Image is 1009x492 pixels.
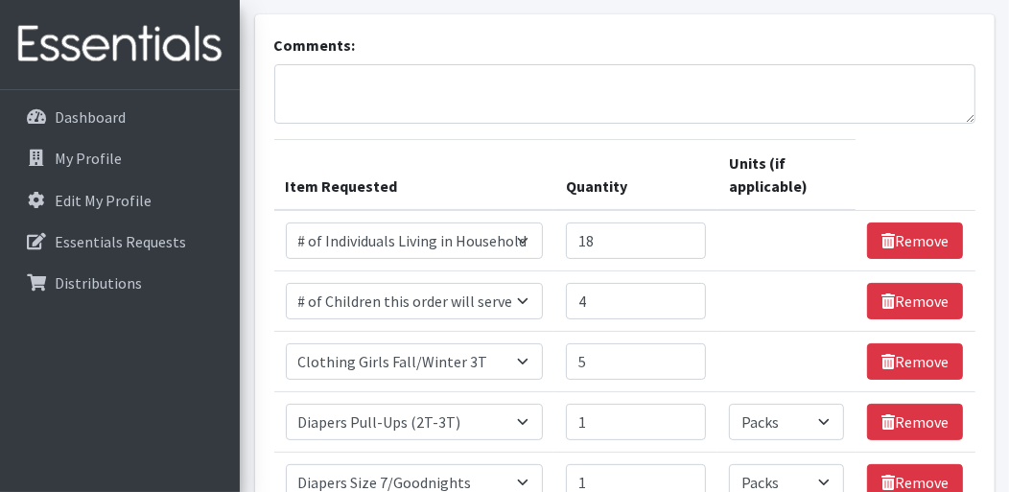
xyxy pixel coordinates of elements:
[867,343,963,380] a: Remove
[867,223,963,259] a: Remove
[55,149,122,168] p: My Profile
[8,223,232,261] a: Essentials Requests
[274,34,356,57] label: Comments:
[8,12,232,77] img: HumanEssentials
[554,140,717,211] th: Quantity
[8,181,232,220] a: Edit My Profile
[55,107,126,127] p: Dashboard
[55,191,152,210] p: Edit My Profile
[867,283,963,319] a: Remove
[717,140,856,211] th: Units (if applicable)
[55,273,142,293] p: Distributions
[867,404,963,440] a: Remove
[8,98,232,136] a: Dashboard
[274,140,554,211] th: Item Requested
[8,264,232,302] a: Distributions
[55,232,186,251] p: Essentials Requests
[8,139,232,177] a: My Profile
